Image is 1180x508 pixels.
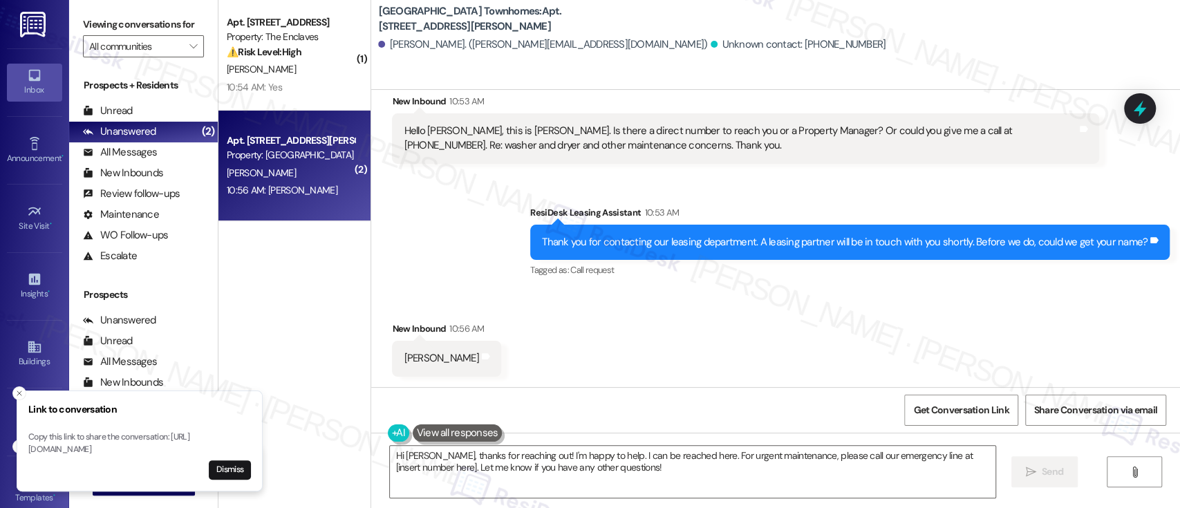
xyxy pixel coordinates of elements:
[390,446,995,498] textarea: Hi [PERSON_NAME], thanks for reaching out! I'm happy to help. I can be reached here. For urgent m...
[83,14,204,35] label: Viewing conversations for
[904,395,1018,426] button: Get Conversation Link
[83,355,157,369] div: All Messages
[48,287,50,297] span: •
[542,235,1148,250] div: Thank you for contacting our leasing department. A leasing partner will be in touch with you shor...
[83,187,180,201] div: Review follow-ups
[198,121,218,142] div: (2)
[711,37,886,52] div: Unknown contact: [PHONE_NUMBER]
[446,94,484,109] div: 10:53 AM
[404,124,1077,153] div: Hello [PERSON_NAME], this is [PERSON_NAME]. Is there a direct number to reach you or a Property M...
[83,104,133,118] div: Unread
[83,249,137,263] div: Escalate
[62,151,64,161] span: •
[83,228,168,243] div: WO Follow-ups
[28,402,251,417] h3: Link to conversation
[1011,456,1078,487] button: Send
[570,264,614,276] span: Call request
[378,4,655,34] b: [GEOGRAPHIC_DATA] Townhomes: Apt. [STREET_ADDRESS][PERSON_NAME]
[209,460,251,480] button: Dismiss
[404,351,478,366] div: [PERSON_NAME]
[69,288,218,302] div: Prospects
[83,334,133,348] div: Unread
[83,145,157,160] div: All Messages
[83,313,156,328] div: Unanswered
[1034,403,1157,417] span: Share Conversation via email
[7,335,62,373] a: Buildings
[83,207,159,222] div: Maintenance
[50,219,52,229] span: •
[641,205,679,220] div: 10:53 AM
[69,78,218,93] div: Prospects + Residents
[12,440,26,453] button: Close toast
[7,404,62,441] a: Leads
[227,15,355,30] div: Apt. [STREET_ADDRESS]
[7,200,62,237] a: Site Visit •
[7,267,62,305] a: Insights •
[53,491,55,500] span: •
[1042,464,1063,479] span: Send
[913,403,1009,417] span: Get Conversation Link
[83,124,156,139] div: Unanswered
[189,41,197,52] i: 
[227,148,355,162] div: Property: [GEOGRAPHIC_DATA] Townhomes
[227,63,296,75] span: [PERSON_NAME]
[392,94,1099,113] div: New Inbound
[530,205,1170,225] div: ResiDesk Leasing Assistant
[227,46,301,58] strong: ⚠️ Risk Level: High
[227,81,282,93] div: 10:54 AM: Yes
[89,35,182,57] input: All communities
[227,30,355,44] div: Property: The Enclaves
[392,321,500,341] div: New Inbound
[83,375,163,390] div: New Inbounds
[227,167,296,179] span: [PERSON_NAME]
[83,166,163,180] div: New Inbounds
[28,431,251,455] p: Copy this link to share the conversation: [URL][DOMAIN_NAME]
[446,321,484,336] div: 10:56 AM
[12,386,26,400] button: Close toast
[7,64,62,101] a: Inbox
[1025,395,1166,426] button: Share Conversation via email
[1026,467,1036,478] i: 
[378,37,707,52] div: [PERSON_NAME]. ([PERSON_NAME][EMAIL_ADDRESS][DOMAIN_NAME])
[1129,467,1139,478] i: 
[20,12,48,37] img: ResiDesk Logo
[227,133,355,148] div: Apt. [STREET_ADDRESS][PERSON_NAME]
[227,184,337,196] div: 10:56 AM: [PERSON_NAME]
[530,260,1170,280] div: Tagged as:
